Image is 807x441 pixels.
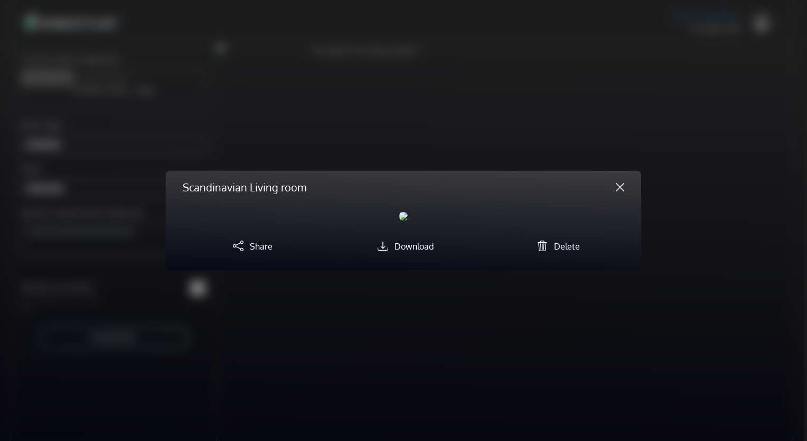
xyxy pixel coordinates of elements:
[399,212,408,221] img: homestyler-20250911-1-763mwv.jpg
[395,241,434,252] span: Download
[607,179,633,196] button: Close
[554,241,580,252] span: Delete
[373,241,434,252] a: Download
[183,179,306,195] h5: Scandinavian Living room
[533,237,580,253] button: Delete
[250,241,273,252] span: Share
[229,241,273,252] a: Share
